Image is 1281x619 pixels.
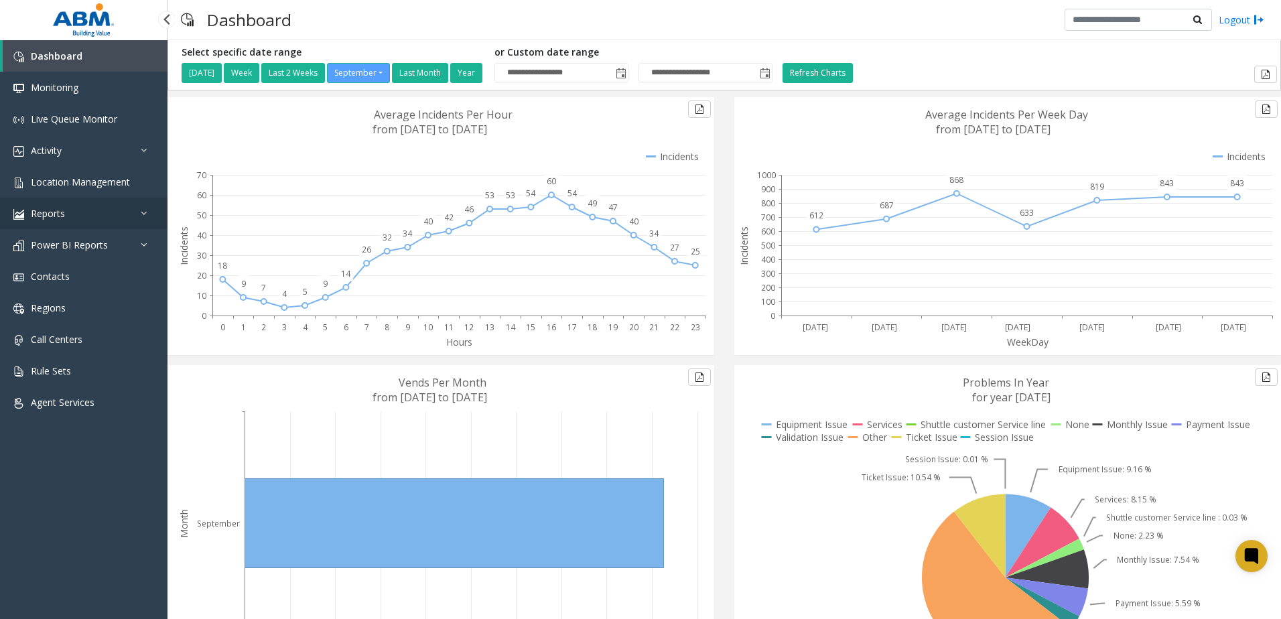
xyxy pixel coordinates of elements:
[872,322,897,333] text: [DATE]
[282,288,287,299] text: 4
[224,63,259,83] button: Week
[608,322,618,333] text: 19
[688,100,711,118] button: Export to pdf
[761,226,775,237] text: 600
[936,122,1051,137] text: from [DATE] to [DATE]
[200,3,298,36] h3: Dashboard
[1020,207,1034,218] text: 633
[691,322,700,333] text: 23
[31,50,82,62] span: Dashboard
[905,454,988,465] text: Session Issue: 0.01 %
[374,107,513,122] text: Average Incidents Per Hour
[1059,464,1152,475] text: Equipment Issue: 9.16 %
[613,64,628,82] span: Toggle popup
[761,282,775,293] text: 200
[13,335,24,346] img: 'icon'
[494,47,772,58] h5: or Custom date range
[1116,598,1201,609] text: Payment Issue: 5.59 %
[197,250,206,261] text: 30
[464,322,474,333] text: 12
[949,174,963,186] text: 868
[383,232,392,243] text: 32
[670,322,679,333] text: 22
[13,303,24,314] img: 'icon'
[1005,322,1030,333] text: [DATE]
[241,322,246,333] text: 1
[803,322,828,333] text: [DATE]
[963,375,1049,390] text: Problems In Year
[31,333,82,346] span: Call Centers
[261,63,325,83] button: Last 2 Weeks
[761,198,775,209] text: 800
[608,202,618,213] text: 47
[1254,66,1277,83] button: Export to pdf
[757,169,776,181] text: 1000
[197,290,206,301] text: 10
[3,40,167,72] a: Dashboard
[547,322,556,333] text: 16
[485,322,494,333] text: 13
[323,322,328,333] text: 5
[1255,100,1278,118] button: Export to pdf
[567,188,578,199] text: 54
[925,107,1088,122] text: Average Incidents Per Week Day
[1219,13,1264,27] a: Logout
[1254,13,1264,27] img: logout
[362,244,371,255] text: 26
[341,268,351,279] text: 14
[1156,322,1181,333] text: [DATE]
[31,113,117,125] span: Live Queue Monitor
[13,366,24,377] img: 'icon'
[485,190,494,201] text: 53
[282,322,287,333] text: 3
[31,176,130,188] span: Location Management
[220,322,225,333] text: 0
[13,240,24,251] img: 'icon'
[862,472,941,483] text: Ticket Issue: 10.54 %
[182,47,484,58] h5: Select specific date range
[761,254,775,265] text: 400
[588,322,597,333] text: 18
[1090,181,1104,192] text: 819
[31,270,70,283] span: Contacts
[629,216,638,227] text: 40
[649,228,659,239] text: 34
[31,81,78,94] span: Monitoring
[688,368,711,386] button: Export to pdf
[197,270,206,281] text: 20
[761,240,775,251] text: 500
[13,83,24,94] img: 'icon'
[761,268,775,279] text: 300
[373,390,487,405] text: from [DATE] to [DATE]
[261,282,266,293] text: 7
[783,63,853,83] button: Refresh Charts
[649,322,659,333] text: 21
[506,190,515,201] text: 53
[13,272,24,283] img: 'icon'
[972,390,1051,405] text: for year [DATE]
[446,336,472,348] text: Hours
[327,63,390,83] button: September
[941,322,967,333] text: [DATE]
[1114,530,1164,541] text: None: 2.23 %
[31,207,65,220] span: Reports
[197,518,240,529] text: September
[323,278,328,289] text: 9
[738,226,750,265] text: Incidents
[450,63,482,83] button: Year
[31,396,94,409] span: Agent Services
[1079,322,1105,333] text: [DATE]
[423,216,433,227] text: 40
[373,122,487,137] text: from [DATE] to [DATE]
[303,322,308,333] text: 4
[197,210,206,221] text: 50
[444,212,454,223] text: 42
[13,52,24,62] img: 'icon'
[567,322,577,333] text: 17
[761,296,775,307] text: 100
[13,115,24,125] img: 'icon'
[423,322,433,333] text: 10
[403,228,413,239] text: 34
[1007,336,1049,348] text: WeekDay
[181,3,194,36] img: pageIcon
